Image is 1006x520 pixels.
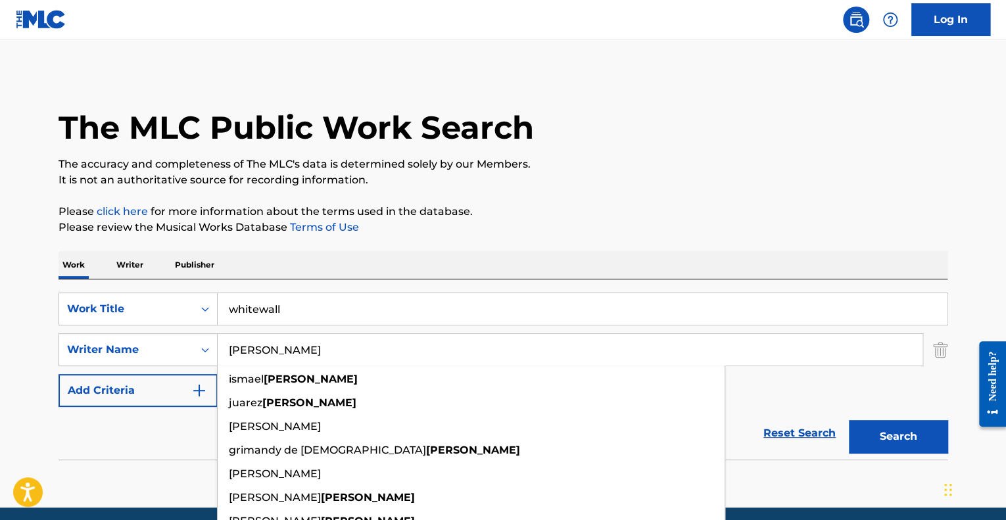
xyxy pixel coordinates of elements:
[426,444,520,456] strong: [PERSON_NAME]
[229,444,426,456] span: grimandy de [DEMOGRAPHIC_DATA]
[843,7,869,33] a: Public Search
[264,373,358,385] strong: [PERSON_NAME]
[67,342,185,358] div: Writer Name
[933,333,947,366] img: Delete Criterion
[97,205,148,218] a: click here
[59,172,947,188] p: It is not an authoritative source for recording information.
[171,251,218,279] p: Publisher
[262,396,356,409] strong: [PERSON_NAME]
[882,12,898,28] img: help
[59,374,218,407] button: Add Criteria
[940,457,1006,520] iframe: Chat Widget
[757,419,842,448] a: Reset Search
[229,396,262,409] span: juarez
[849,420,947,453] button: Search
[944,470,952,509] div: Drag
[229,467,321,480] span: [PERSON_NAME]
[321,491,415,504] strong: [PERSON_NAME]
[848,12,864,28] img: search
[112,251,147,279] p: Writer
[67,301,185,317] div: Work Title
[59,293,947,460] form: Search Form
[969,331,1006,437] iframe: Resource Center
[287,221,359,233] a: Terms of Use
[191,383,207,398] img: 9d2ae6d4665cec9f34b9.svg
[59,220,947,235] p: Please review the Musical Works Database
[59,204,947,220] p: Please for more information about the terms used in the database.
[16,10,66,29] img: MLC Logo
[229,420,321,433] span: [PERSON_NAME]
[59,156,947,172] p: The accuracy and completeness of The MLC's data is determined solely by our Members.
[59,108,534,147] h1: The MLC Public Work Search
[911,3,990,36] a: Log In
[59,251,89,279] p: Work
[877,7,903,33] div: Help
[229,491,321,504] span: [PERSON_NAME]
[229,373,264,385] span: ismael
